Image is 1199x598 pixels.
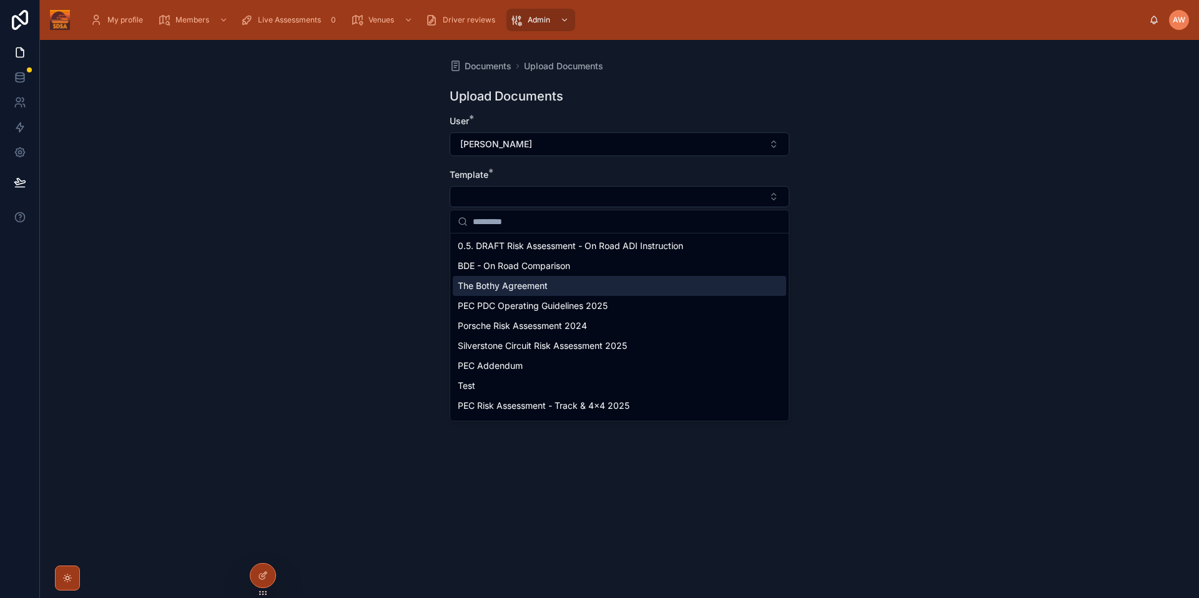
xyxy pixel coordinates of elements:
[175,15,209,25] span: Members
[458,399,629,412] span: PEC Risk Assessment - Track & 4x4 2025
[450,115,469,126] span: User
[450,186,789,207] button: Select Button
[458,280,548,292] span: The Bothy Agreement
[458,419,548,432] span: Self-billing agreement
[450,87,563,105] h1: Upload Documents
[368,15,394,25] span: Venues
[154,9,234,31] a: Members
[458,260,570,272] span: BDE - On Road Comparison
[450,60,511,72] a: Documents
[50,10,70,30] img: App logo
[458,240,683,252] span: 0.5. DRAFT Risk Assessment - On Road ADI Instruction
[347,9,419,31] a: Venues
[524,60,603,72] a: Upload Documents
[458,300,608,312] span: PEC PDC Operating Guidelines 2025
[458,320,587,332] span: Porsche Risk Assessment 2024
[443,15,495,25] span: Driver reviews
[1173,15,1185,25] span: AW
[528,15,550,25] span: Admin
[458,360,523,372] span: PEC Addendum
[86,9,152,31] a: My profile
[460,138,532,150] span: [PERSON_NAME]
[506,9,575,31] a: Admin
[458,380,475,392] span: Test
[450,169,488,180] span: Template
[237,9,345,31] a: Live Assessments0
[107,15,143,25] span: My profile
[465,60,511,72] span: Documents
[258,15,321,25] span: Live Assessments
[458,340,627,352] span: Silverstone Circuit Risk Assessment 2025
[450,132,789,156] button: Select Button
[450,233,789,421] div: Suggestions
[80,6,1149,34] div: scrollable content
[326,12,341,27] div: 0
[422,9,504,31] a: Driver reviews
